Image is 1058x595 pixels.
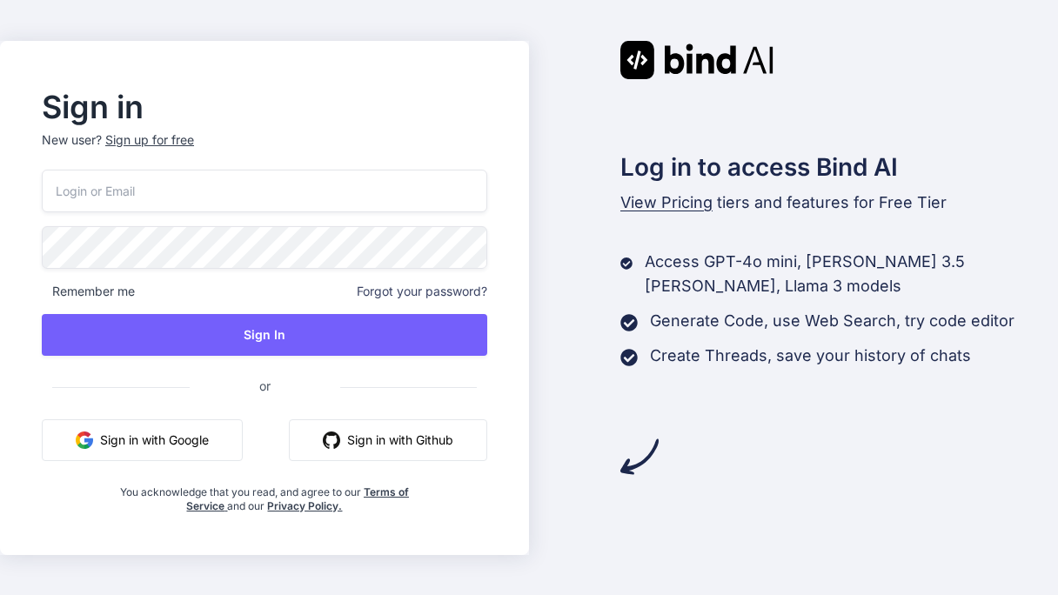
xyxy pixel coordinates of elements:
[105,131,194,149] div: Sign up for free
[620,438,659,476] img: arrow
[42,170,487,212] input: Login or Email
[645,250,1058,298] p: Access GPT-4o mini, [PERSON_NAME] 3.5 [PERSON_NAME], Llama 3 models
[650,344,971,368] p: Create Threads, save your history of chats
[42,314,487,356] button: Sign In
[650,309,1014,333] p: Generate Code, use Web Search, try code editor
[620,191,1058,215] p: tiers and features for Free Tier
[190,364,340,407] span: or
[42,419,243,461] button: Sign in with Google
[620,149,1058,185] h2: Log in to access Bind AI
[186,485,409,512] a: Terms of Service
[620,41,773,79] img: Bind AI logo
[116,475,412,513] div: You acknowledge that you read, and agree to our and our
[42,131,487,170] p: New user?
[323,431,340,449] img: github
[267,499,342,512] a: Privacy Policy.
[76,431,93,449] img: google
[42,283,135,300] span: Remember me
[620,193,713,211] span: View Pricing
[42,93,487,121] h2: Sign in
[357,283,487,300] span: Forgot your password?
[289,419,487,461] button: Sign in with Github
